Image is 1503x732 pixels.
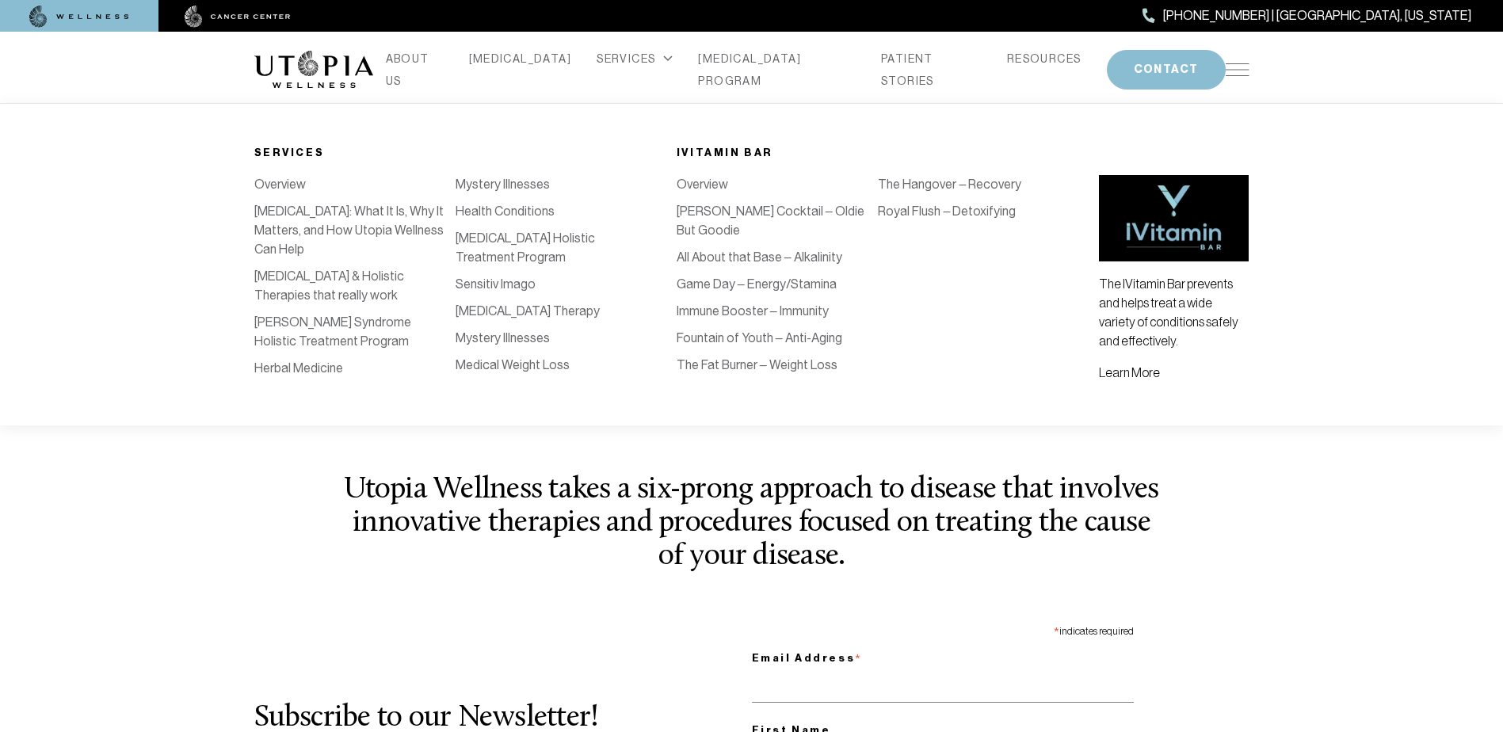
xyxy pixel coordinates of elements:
span: [PHONE_NUMBER] | [GEOGRAPHIC_DATA], [US_STATE] [1163,6,1471,26]
a: Game Day – Energy/Stamina [677,276,837,292]
a: Learn More [1099,365,1160,379]
img: wellness [29,6,129,28]
a: Medical Weight Loss [456,357,570,372]
a: [PERSON_NAME] Syndrome Holistic Treatment Program [254,315,411,349]
div: iVitamin Bar [677,143,1080,162]
div: SERVICES [597,48,673,70]
a: The Hangover – Recovery [878,177,1021,192]
img: vitamin bar [1099,175,1249,261]
img: icon-hamburger [1226,63,1249,76]
a: Detoxification [658,204,736,219]
a: Overview [254,177,306,192]
a: Fountain of Youth – Anti-Aging [677,330,842,345]
a: [MEDICAL_DATA] & Holistic Therapies that really work [254,269,404,303]
img: logo [254,51,373,89]
a: [MEDICAL_DATA] Therapy [456,303,600,318]
a: The Fat Burner – Weight Loss [677,357,837,372]
label: Email Address [752,642,1134,670]
p: The IVitamin Bar prevents and helps treat a wide variety of conditions safely and effectively. [1099,274,1249,350]
a: Sensitiv Imago [456,276,536,292]
h3: Utopia Wellness takes a six-prong approach to disease that involves innovative therapies and proc... [338,474,1165,574]
a: [MEDICAL_DATA] PROGRAM [698,48,856,92]
a: [MEDICAL_DATA] Holistic Treatment Program [456,231,595,265]
a: Immune Booster – Immunity [677,303,829,318]
a: [MEDICAL_DATA] [658,257,753,273]
div: indicates required [752,618,1134,641]
a: [MEDICAL_DATA]: What It Is, Why It Matters, and How Utopia Wellness Can Help [254,204,444,257]
button: CONTACT [1107,50,1226,90]
a: Royal Flush – Detoxifying [878,204,1016,219]
a: Health Conditions [456,204,555,219]
a: Mystery Illnesses [456,330,550,345]
a: PATIENT STORIES [881,48,982,92]
a: RESOURCES [1007,48,1081,70]
a: [PHONE_NUMBER] | [GEOGRAPHIC_DATA], [US_STATE] [1143,6,1471,26]
a: All About that Base – Alkalinity [677,250,842,265]
a: IV Vitamin Therapy [658,177,761,192]
a: ABOUT US [386,48,444,92]
div: Services [254,143,658,162]
img: cancer center [185,6,291,28]
a: Herbal Medicine [254,360,343,376]
a: Mystery Illnesses [456,177,550,192]
a: Bio-Identical Hormones [658,284,788,299]
a: [MEDICAL_DATA] [469,48,572,70]
a: [MEDICAL_DATA] [658,231,753,246]
a: [PERSON_NAME] Cocktail – Oldie But Goodie [677,204,864,238]
a: Overview [677,177,728,192]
